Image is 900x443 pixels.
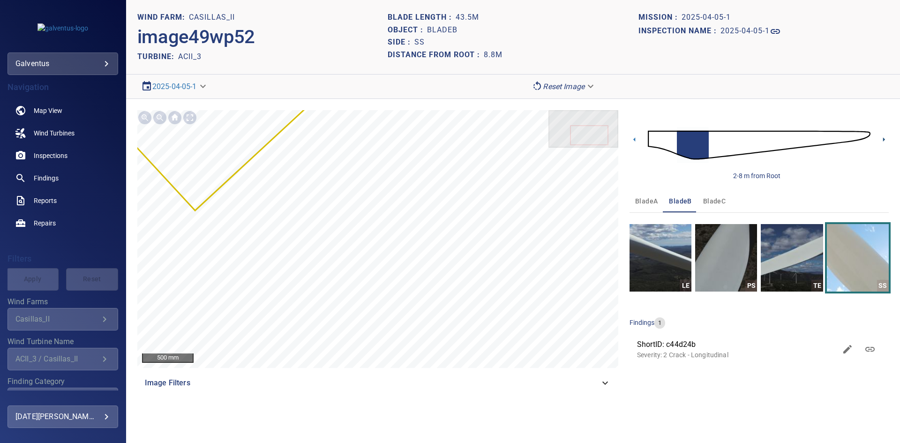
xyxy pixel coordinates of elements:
[638,27,720,36] h1: Inspection name :
[37,23,88,33] img: galventus-logo
[733,171,780,180] div: 2-8 m from Root
[137,78,212,95] div: 2025-04-05-1
[15,409,110,424] div: [DATE][PERSON_NAME]
[388,26,427,35] h1: Object :
[669,195,691,207] span: bladeB
[877,280,889,292] div: SS
[720,26,781,37] a: 2025-04-05-1
[34,128,75,138] span: Wind Turbines
[414,38,425,47] h1: SS
[189,13,235,22] h1: Casillas_II
[167,110,182,125] div: Go home
[528,78,600,95] div: Reset Image
[34,173,59,183] span: Findings
[7,99,118,122] a: map noActive
[137,52,178,61] h2: TURBINE:
[178,52,202,61] h2: ACII_3
[34,151,67,160] span: Inspections
[137,372,618,394] div: Image Filters
[761,224,823,292] a: TE
[484,51,502,60] h1: 8.8m
[7,378,118,385] label: Finding Category
[7,212,118,234] a: repairs noActive
[648,118,870,172] img: d
[7,254,118,263] h4: Filters
[427,26,457,35] h1: bladeB
[137,110,152,125] div: Zoom in
[7,338,118,345] label: Wind Turbine Name
[680,280,691,292] div: LE
[7,388,118,410] div: Finding Category
[7,144,118,167] a: inspections noActive
[388,13,456,22] h1: Blade length :
[638,13,682,22] h1: Mission :
[7,53,118,75] div: galventus
[15,315,99,323] div: Casillas_II
[654,319,665,328] span: 1
[630,224,691,292] a: LE
[34,106,62,115] span: Map View
[703,195,726,207] span: bladeC
[543,82,585,91] em: Reset Image
[7,167,118,189] a: findings noActive
[7,122,118,144] a: windturbines noActive
[137,13,189,22] h1: WIND FARM:
[630,319,654,326] span: findings
[7,83,118,92] h4: Navigation
[637,339,836,350] span: ShortID: c44d24b
[34,196,57,205] span: Reports
[456,13,479,22] h1: 43.5m
[152,110,167,125] div: Zoom out
[827,224,889,292] a: SS
[15,354,99,363] div: ACII_3 / Casillas_II
[34,218,56,228] span: Repairs
[388,51,484,60] h1: Distance from root :
[637,350,836,360] p: Severity: 2 Crack - Longitudinal
[682,13,731,22] h1: 2025-04-05-1
[15,56,110,71] div: galventus
[7,348,118,370] div: Wind Turbine Name
[811,280,823,292] div: TE
[7,298,118,306] label: Wind Farms
[388,38,414,47] h1: Side :
[7,189,118,212] a: reports noActive
[152,82,197,91] a: 2025-04-05-1
[145,377,600,389] span: Image Filters
[720,27,770,36] h1: 2025-04-05-1
[182,110,197,125] div: Toggle full page
[137,26,255,48] h2: image49wp52
[7,308,118,330] div: Wind Farms
[745,280,757,292] div: PS
[695,224,757,292] a: PS
[635,195,658,207] span: bladeA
